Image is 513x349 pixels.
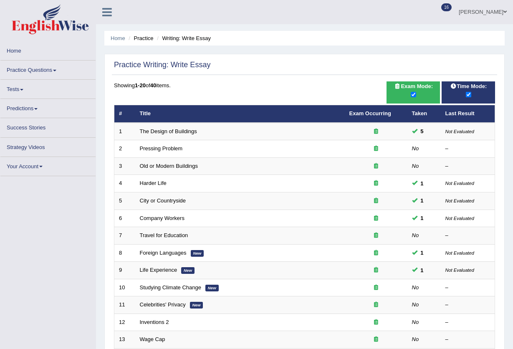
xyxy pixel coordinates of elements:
a: Travel for Education [140,232,188,238]
small: Not Evaluated [445,250,474,255]
td: 11 [114,296,135,314]
div: – [445,319,490,326]
a: Wage Cap [140,336,165,342]
span: You can still take this question [417,127,427,136]
td: 10 [114,279,135,296]
div: Exam occurring question [349,180,403,187]
em: New [181,267,195,274]
td: 5 [114,192,135,210]
a: Predictions [0,99,96,115]
em: No [412,284,419,291]
a: Life Experience [140,267,177,273]
span: You can still take this question [417,196,427,205]
th: Title [135,105,345,123]
div: Exam occurring question [349,128,403,136]
em: New [190,302,203,309]
a: Tests [0,80,96,96]
td: 12 [114,314,135,331]
td: 1 [114,123,135,140]
a: Practice Questions [0,61,96,77]
td: 8 [114,244,135,262]
div: Exam occurring question [349,215,403,223]
em: No [412,145,419,152]
th: Taken [407,105,441,123]
a: Studying Climate Change [140,284,201,291]
div: Exam occurring question [349,301,403,309]
div: Exam occurring question [349,232,403,240]
span: You can still take this question [417,179,427,188]
em: No [412,301,419,308]
em: No [412,336,419,342]
span: 16 [441,3,452,11]
li: Practice [126,34,153,42]
td: 2 [114,140,135,158]
h2: Practice Writing: Write Essay [114,61,210,69]
b: 1-20 [135,82,146,89]
a: Pressing Problem [140,145,183,152]
small: Not Evaluated [445,129,474,134]
span: You can still take this question [417,266,427,275]
em: New [205,285,219,291]
th: Last Result [441,105,495,123]
a: Company Workers [140,215,184,221]
div: – [445,284,490,292]
a: Success Stories [0,118,96,134]
a: Strategy Videos [0,138,96,154]
a: Harder Life [140,180,167,186]
a: City or Countryside [140,197,186,204]
small: Not Evaluated [445,268,474,273]
div: Exam occurring question [349,249,403,257]
div: Exam occurring question [349,284,403,292]
a: Home [0,41,96,58]
div: – [445,145,490,153]
small: Not Evaluated [445,216,474,221]
div: – [445,336,490,344]
a: Home [111,35,125,41]
span: You can still take this question [417,214,427,223]
span: Exam Mode: [391,82,436,91]
div: Exam occurring question [349,197,403,205]
td: 9 [114,262,135,279]
div: – [445,301,490,309]
div: Show exams occurring in exams [387,81,440,104]
div: Exam occurring question [349,145,403,153]
div: Exam occurring question [349,266,403,274]
a: Celebrities' Privacy [140,301,186,308]
div: Exam occurring question [349,162,403,170]
div: – [445,162,490,170]
td: 13 [114,331,135,349]
td: 6 [114,210,135,227]
li: Writing: Write Essay [155,34,211,42]
a: Inventions 2 [140,319,169,325]
td: 4 [114,175,135,192]
td: 3 [114,157,135,175]
a: Your Account [0,157,96,173]
em: New [191,250,204,257]
td: 7 [114,227,135,245]
div: Showing of items. [114,81,495,89]
a: Exam Occurring [349,110,391,116]
div: Exam occurring question [349,336,403,344]
div: – [445,232,490,240]
b: 40 [150,82,156,89]
small: Not Evaluated [445,198,474,203]
th: # [114,105,135,123]
span: You can still take this question [417,248,427,257]
a: Old or Modern Buildings [140,163,198,169]
a: The Design of Buildings [140,128,197,134]
em: No [412,232,419,238]
em: No [412,163,419,169]
small: Not Evaluated [445,181,474,186]
div: Exam occurring question [349,319,403,326]
a: Foreign Languages [140,250,187,256]
em: No [412,319,419,325]
span: Time Mode: [447,82,490,91]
